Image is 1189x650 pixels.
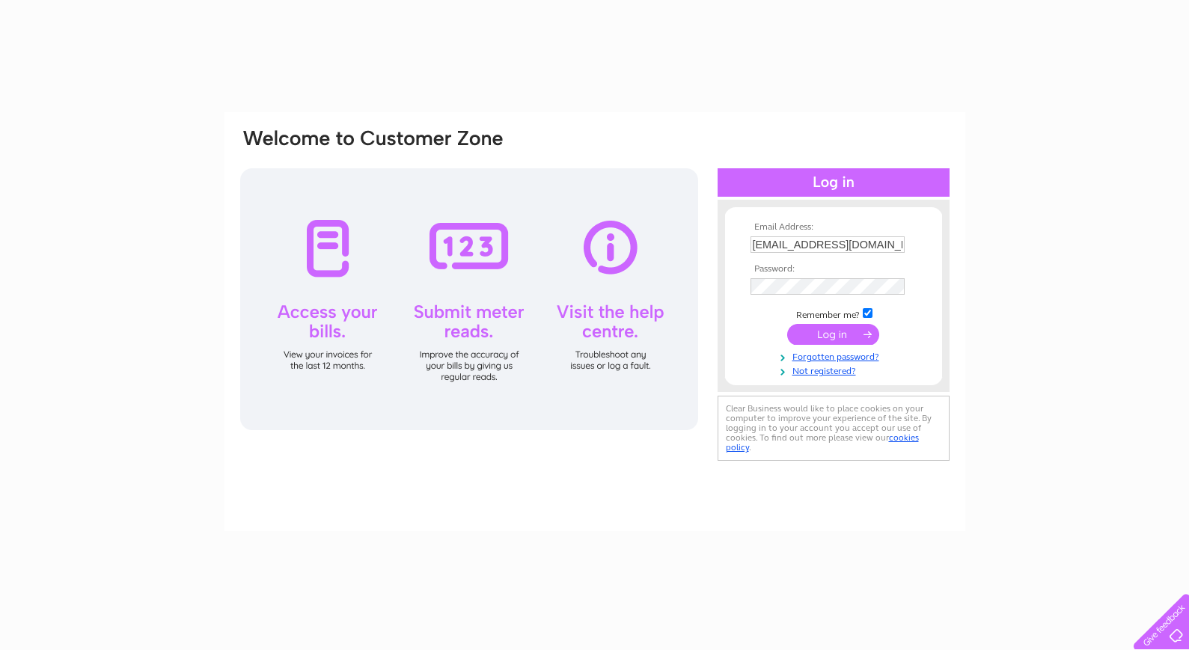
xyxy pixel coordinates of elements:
div: Clear Business would like to place cookies on your computer to improve your experience of the sit... [718,396,950,461]
a: Forgotten password? [751,349,920,363]
a: cookies policy [726,432,919,453]
a: Not registered? [751,363,920,377]
th: Password: [747,264,920,275]
td: Remember me? [747,306,920,321]
th: Email Address: [747,222,920,233]
input: Submit [787,324,879,345]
